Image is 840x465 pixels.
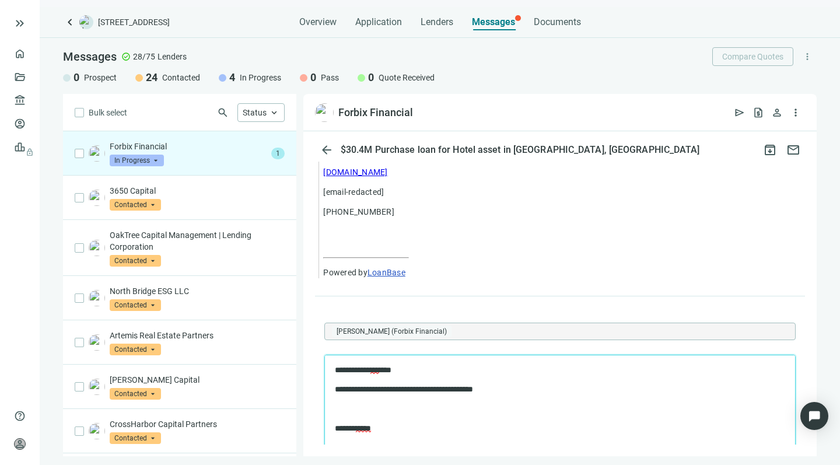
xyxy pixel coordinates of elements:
span: 1 [271,148,285,159]
span: 0 [310,71,316,85]
p: 3650 Capital [110,185,285,197]
span: In Progress [110,155,164,166]
img: deal-logo [79,15,93,29]
span: Application [355,16,402,28]
span: Messages [63,50,117,64]
button: archive [758,138,782,162]
span: help [14,410,26,422]
span: Contacted [110,388,161,400]
img: 2c2631e5-aa51-409d-869a-ef6a8e7afe34 [89,240,105,256]
span: Overview [299,16,337,28]
p: [PERSON_NAME] Capital [110,374,285,386]
img: 9c74dd18-5a3a-48e1-bbf5-cac8b8b48b2c [315,103,334,122]
span: 0 [73,71,79,85]
img: 2e4bab80-af44-46c5-8329-367b8704e3a9 [89,190,105,206]
span: Valerie Hapner (Forbix Financial) [332,326,452,337]
button: request_quote [749,103,768,122]
span: Contacted [162,72,200,83]
p: Artemis Real Estate Partners [110,330,285,341]
span: archive [763,143,777,157]
span: person [14,438,26,450]
a: keyboard_arrow_left [63,15,77,29]
span: Pass [321,72,339,83]
button: Compare Quotes [712,47,793,66]
img: 050ecbbc-33a4-4638-ad42-49e587a38b20 [89,379,105,395]
span: 0 [368,71,374,85]
div: Forbix Financial [338,106,413,120]
span: Status [243,108,267,117]
span: Contacted [110,199,161,211]
span: person [771,107,783,118]
span: check_circle [121,52,131,61]
button: send [730,103,749,122]
span: Prospect [84,72,117,83]
span: [PERSON_NAME] (Forbix Financial) [337,326,447,337]
span: 28/75 [133,51,155,62]
p: North Bridge ESG LLC [110,285,285,297]
span: request_quote [752,107,764,118]
span: Bulk select [89,106,127,119]
img: 9c74dd18-5a3a-48e1-bbf5-cac8b8b48b2c [89,145,105,162]
span: Contacted [110,299,161,311]
span: Contacted [110,344,161,355]
span: Contacted [110,255,161,267]
span: arrow_back [320,143,334,157]
span: Documents [534,16,581,28]
button: more_vert [786,103,805,122]
button: person [768,103,786,122]
span: 24 [146,71,157,85]
span: search [217,107,229,118]
span: Messages [472,16,515,27]
img: 8616495b-c5f2-4b58-85a0-5cc8ab3d44b1 [89,290,105,306]
button: more_vert [798,47,817,66]
p: CrossHarbor Capital Partners [110,418,285,430]
span: Lenders [157,51,187,62]
button: arrow_back [315,138,338,162]
span: Lenders [421,16,453,28]
span: 4 [229,71,235,85]
span: In Progress [240,72,281,83]
span: send [734,107,745,118]
span: Quote Received [379,72,435,83]
span: keyboard_arrow_up [269,107,279,118]
img: 398a7d56-1763-41ae-80d6-5c9cb577ea49 [89,334,105,351]
span: more_vert [802,51,813,62]
button: mail [782,138,805,162]
div: Open Intercom Messenger [800,402,828,430]
div: $30.4M Purchase loan for Hotel asset in [GEOGRAPHIC_DATA], [GEOGRAPHIC_DATA] [338,144,702,156]
span: [STREET_ADDRESS] [98,16,170,28]
p: Forbix Financial [110,141,267,152]
span: mail [786,143,800,157]
button: keyboard_double_arrow_right [13,16,27,30]
span: Contacted [110,432,161,444]
span: more_vert [790,107,801,118]
img: 375dc498-deec-4a98-976a-b84da45476d9 [89,423,105,439]
p: OakTree Capital Management | Lending Corporation [110,229,285,253]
